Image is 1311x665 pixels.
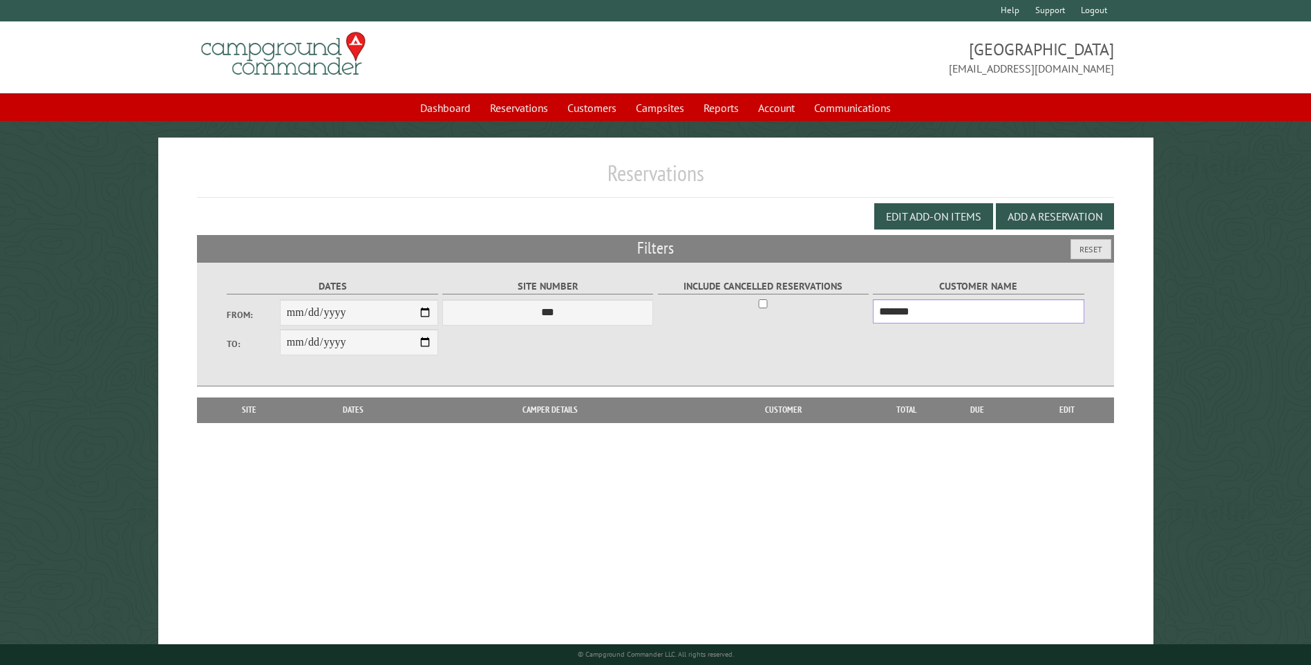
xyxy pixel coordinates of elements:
[412,95,479,121] a: Dashboard
[873,279,1084,294] label: Customer Name
[750,95,803,121] a: Account
[934,397,1021,422] th: Due
[688,397,878,422] th: Customer
[1071,239,1111,259] button: Reset
[197,160,1113,198] h1: Reservations
[806,95,899,121] a: Communications
[197,27,370,81] img: Campground Commander
[874,203,993,230] button: Edit Add-on Items
[1021,397,1114,422] th: Edit
[204,397,294,422] th: Site
[628,95,692,121] a: Campsites
[294,397,413,422] th: Dates
[578,650,734,659] small: © Campground Commander LLC. All rights reserved.
[227,279,437,294] label: Dates
[996,203,1114,230] button: Add a Reservation
[878,397,934,422] th: Total
[695,95,747,121] a: Reports
[656,38,1114,77] span: [GEOGRAPHIC_DATA] [EMAIL_ADDRESS][DOMAIN_NAME]
[559,95,625,121] a: Customers
[482,95,556,121] a: Reservations
[658,279,869,294] label: Include Cancelled Reservations
[197,235,1113,261] h2: Filters
[227,337,279,350] label: To:
[442,279,653,294] label: Site Number
[227,308,279,321] label: From:
[413,397,688,422] th: Camper Details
